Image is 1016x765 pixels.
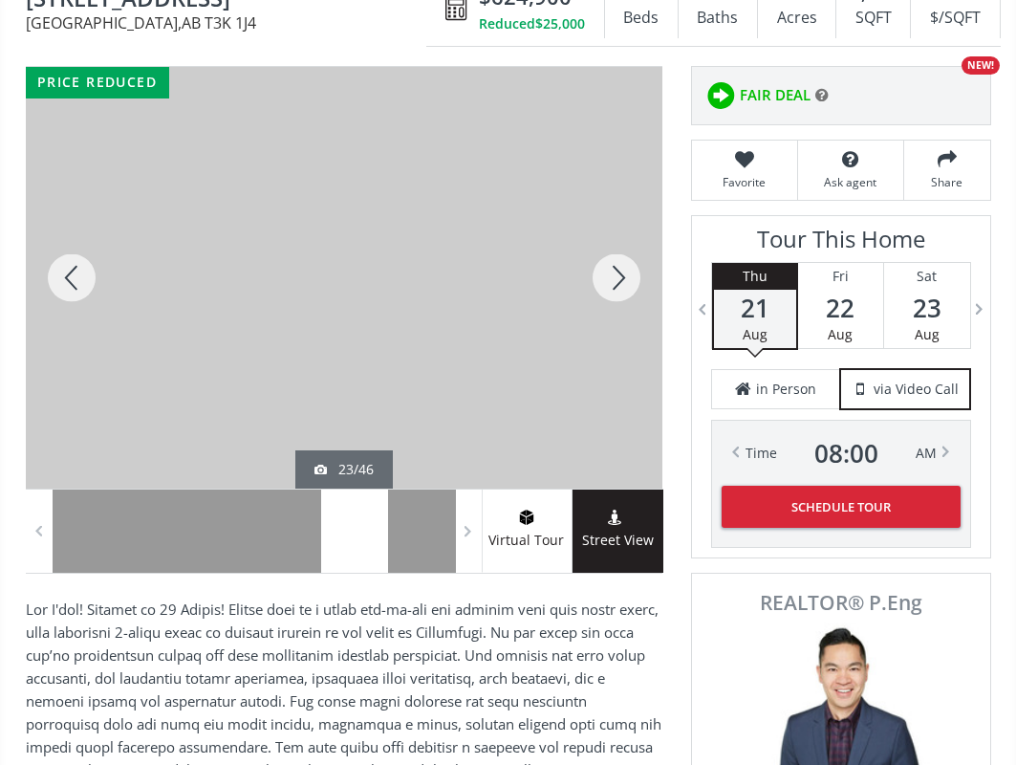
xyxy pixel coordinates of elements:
[688,4,747,33] div: Baths
[915,325,940,343] span: Aug
[740,85,811,105] span: FAIR DEAL
[535,14,585,33] span: $25,000
[914,174,981,190] span: Share
[846,4,900,33] div: SQFT
[713,593,969,613] span: REALTOR® P.Eng
[884,263,970,290] div: Sat
[26,67,662,489] div: 40 Bergen Place NW Calgary, AB T3K 1J4 - Photo 23 of 46
[828,325,853,343] span: Aug
[26,67,169,98] div: price reduced
[962,56,1000,75] div: NEW!
[702,76,740,115] img: rating icon
[702,174,788,190] span: Favorite
[714,295,796,321] span: 21
[479,14,585,33] div: Reduced
[767,4,826,33] div: Acres
[920,4,989,33] div: $/SQFT
[517,510,536,525] img: virtual tour icon
[808,174,894,190] span: Ask agent
[573,530,663,552] span: Street View
[26,15,436,31] span: [GEOGRAPHIC_DATA] , AB T3K 1J4
[798,263,883,290] div: Fri
[722,486,961,528] button: Schedule Tour
[746,440,937,467] div: Time AM
[798,295,883,321] span: 22
[743,325,767,343] span: Aug
[482,490,573,573] a: virtual tour iconVirtual Tour
[482,530,572,552] span: Virtual Tour
[756,380,816,399] span: in Person
[884,295,970,321] span: 23
[314,460,374,479] div: 23/46
[814,440,878,467] span: 08 : 00
[711,226,971,262] h3: Tour This Home
[615,4,668,33] div: Beds
[714,263,796,290] div: Thu
[874,380,959,399] span: via Video Call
